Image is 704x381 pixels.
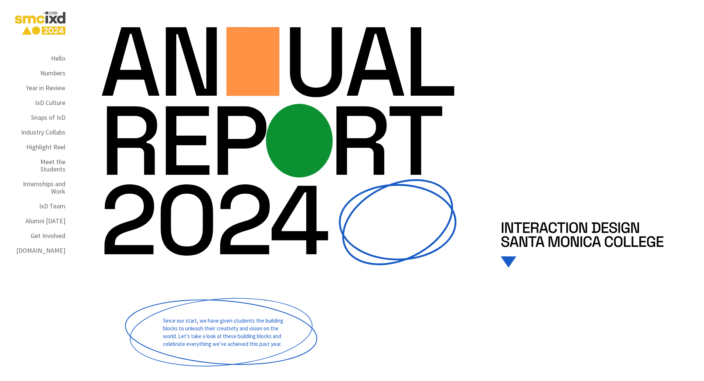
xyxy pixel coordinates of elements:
[15,154,65,177] a: Meet the Students
[39,203,65,210] div: IxD Team
[15,180,65,195] div: Internships and Work
[51,55,65,62] div: Hello
[40,66,65,81] a: Numbers
[31,232,65,239] div: Get Involved
[25,214,65,228] a: Alumni [DATE]
[39,199,65,214] a: IxD Team
[25,217,65,225] div: Alumni [DATE]
[15,177,65,199] a: Internships and Work
[40,69,65,77] div: Numbers
[26,81,65,95] a: Year in Review
[26,84,65,92] div: Year in Review
[21,125,65,140] a: Industry Collabs
[85,9,477,281] img: Title graphic for the 2024 annual report
[16,243,65,258] a: [DOMAIN_NAME]
[15,158,65,173] div: Meet the Students
[15,10,65,36] img: SMC IxD 2024 Annual Report Logo
[51,51,65,66] a: Hello
[31,110,65,125] a: Snaps of IxD
[31,114,65,121] div: Snaps of IxD
[35,95,65,110] a: IxD Culture
[16,247,65,254] div: [DOMAIN_NAME]
[26,140,65,154] a: Highlight Reel
[31,228,65,243] a: Get Involved
[35,99,65,106] div: IxD Culture
[21,129,65,136] div: Industry Collabs
[163,303,292,361] p: Since our start, we have given students the building blocks to unleash their creativity and visio...
[26,143,65,151] div: Highlight Reel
